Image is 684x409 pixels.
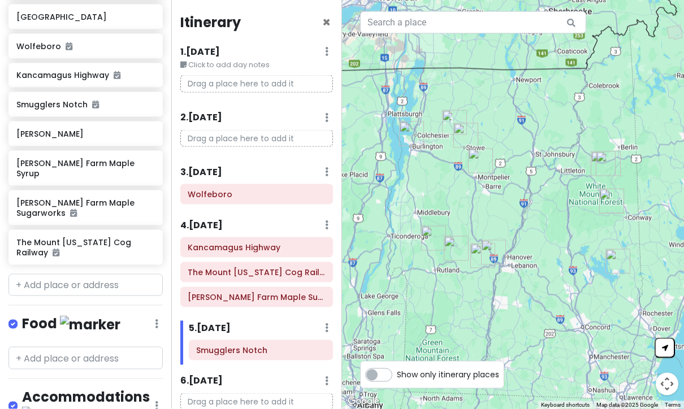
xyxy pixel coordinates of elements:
div: Mount Washington [591,147,625,181]
h6: Kancamagus Highway [16,70,154,80]
h6: 2 . [DATE] [180,112,222,124]
i: Added to itinerary [70,209,77,217]
small: Click to add day notes [180,59,334,71]
div: Stowe [449,119,483,153]
h6: 3 . [DATE] [180,167,222,179]
div: Woodstock [466,239,500,273]
h4: Food [22,315,120,333]
div: Killington [439,232,473,266]
button: Close [322,16,331,29]
h6: 1 . [DATE] [180,46,220,58]
h6: Smugglers Notch [196,345,325,355]
i: Added to itinerary [66,42,72,50]
div: Wolfeboro [601,245,635,279]
a: Open this area in Google Maps (opens a new window) [345,394,382,409]
h6: Kancamagus Highway [188,242,325,253]
input: + Add place or address [8,274,163,297]
div: The Mount Washington Cog Railway [586,147,620,181]
h6: 4 . [DATE] [180,220,223,232]
img: marker [60,316,120,333]
i: Added to itinerary [92,101,99,108]
h6: The Mount Washington Cog Railway [188,267,325,277]
div: Smugglers Notch [438,106,471,140]
input: + Add place or address [8,347,163,369]
h6: Wolfeboro [16,41,154,51]
h6: Morse Farm Maple Sugarworks [188,292,325,302]
i: Added to itinerary [114,71,120,79]
button: Keyboard shortcuts [541,401,590,409]
h6: [GEOGRAPHIC_DATA] [16,12,154,22]
p: Drag a place here to add it [180,130,334,147]
div: Morse Farm Maple Sugarworks [464,144,497,178]
div: Burlington [395,117,428,151]
div: Baird Farm Maple Syrup [417,221,451,255]
img: Google [345,394,382,409]
i: Added to itinerary [53,249,59,256]
span: Map data ©2025 Google [596,402,658,408]
h6: Smugglers Notch [16,99,154,110]
h6: The Mount [US_STATE] Cog Railway [16,237,154,258]
p: Drag a place here to add it [180,75,334,93]
h4: Itinerary [180,14,241,31]
div: Kancamagus Highway [595,184,629,218]
a: Terms (opens in new tab) [665,402,681,408]
h6: [PERSON_NAME] Farm Maple Syrup [16,158,154,179]
span: Close itinerary [322,13,331,32]
button: Map camera controls [656,373,678,395]
h6: [PERSON_NAME] [16,129,154,139]
div: Quechee [477,236,510,269]
h6: 6 . [DATE] [180,375,223,387]
h6: [PERSON_NAME] Farm Maple Sugarworks [16,198,154,218]
h6: Wolfeboro [188,189,325,199]
span: Show only itinerary places [397,368,499,381]
input: Search a place [360,11,586,34]
h6: 5 . [DATE] [189,323,231,334]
